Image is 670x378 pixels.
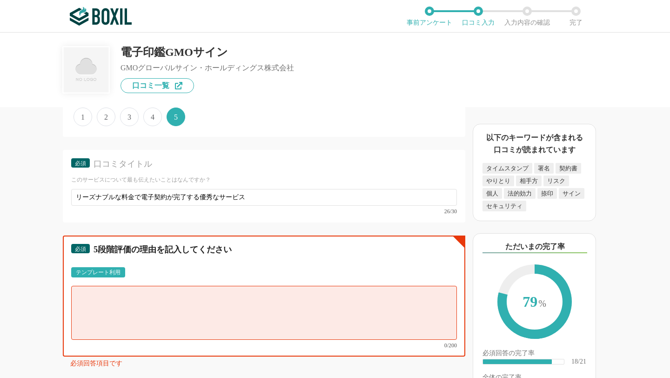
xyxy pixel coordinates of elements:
div: 捺印 [537,188,557,199]
div: 法的効力 [504,188,536,199]
li: 入力内容の確認 [502,7,551,26]
div: 0/200 [71,343,457,348]
div: 相手方 [516,175,542,186]
div: セキュリティ [482,201,526,211]
span: 1 [74,108,92,126]
li: 完了 [551,7,600,26]
div: テンプレート利用 [76,270,121,275]
li: 口コミ入力 [454,7,502,26]
span: 2 [97,108,115,126]
li: 事前アンケート [405,7,454,26]
span: 必須 [75,246,86,252]
div: 26/30 [71,209,457,214]
span: 79 [507,274,563,331]
a: 口コミ一覧 [121,78,194,93]
div: サイン [559,188,584,199]
div: 契約書 [556,163,581,174]
div: 電子印鑑GMOサイン [121,47,294,58]
div: 5段階評価の理由を記入してください [94,244,441,256]
div: 18/21 [571,358,586,365]
div: 必須回答項目です [70,360,465,371]
span: 口コミ一覧 [132,82,169,89]
div: 署名 [534,163,554,174]
div: リスク [543,175,569,186]
div: やりとり [482,175,514,186]
div: ​ [483,359,552,364]
span: 5 [167,108,185,126]
div: ただいまの完了率 [482,241,587,253]
div: 以下のキーワードが含まれる口コミが読まれています [482,132,586,155]
span: 必須 [75,160,86,167]
div: GMOグローバルサイン・ホールディングス株式会社 [121,64,294,72]
div: 口コミタイトル [94,158,441,170]
span: 3 [120,108,139,126]
div: 必須回答の完了率 [482,350,586,358]
img: ボクシルSaaS_ロゴ [70,7,132,26]
span: % [538,298,546,309]
span: 4 [143,108,162,126]
div: このサービスについて最も伝えたいことはなんですか？ [71,176,457,184]
div: 個人 [482,188,502,199]
div: タイムスタンプ [482,163,532,174]
input: タスク管理の担当や履歴がひと目でわかるように [71,189,457,206]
